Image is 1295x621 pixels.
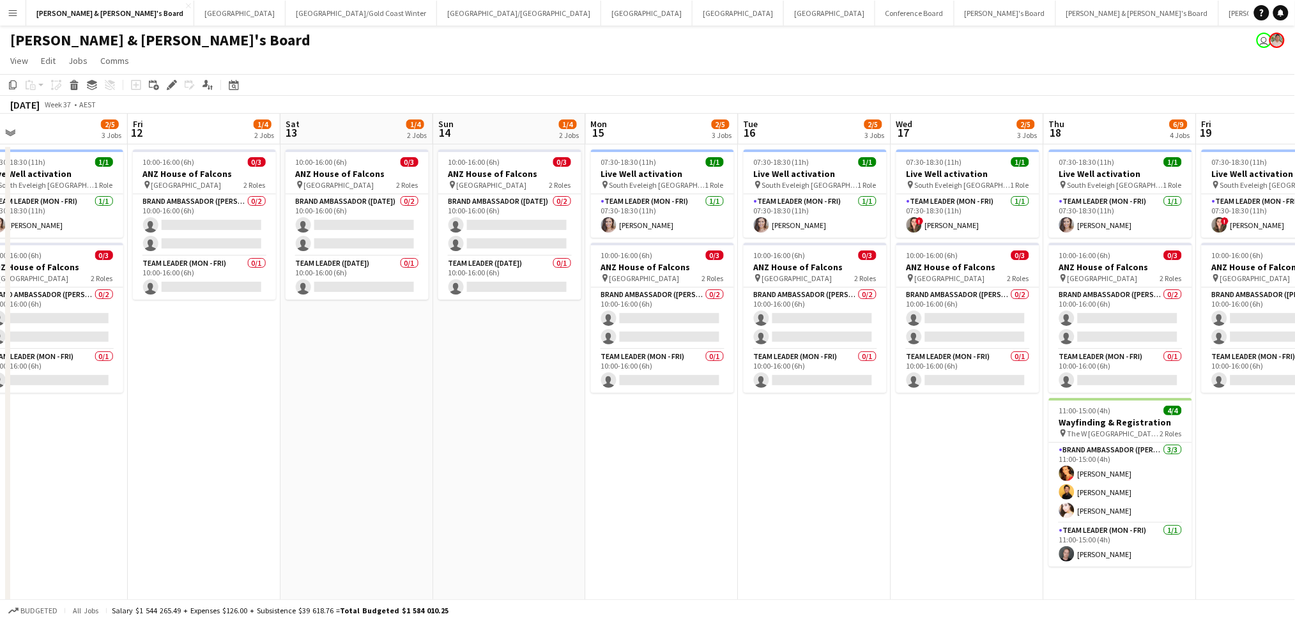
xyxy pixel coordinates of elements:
[70,606,101,615] span: All jobs
[340,606,448,615] span: Total Budgeted $1 584 010.25
[437,1,601,26] button: [GEOGRAPHIC_DATA]/[GEOGRAPHIC_DATA]
[20,606,57,615] span: Budgeted
[875,1,954,26] button: Conference Board
[112,606,448,615] div: Salary $1 544 265.49 + Expenses $126.00 + Subsistence $39 618.76 =
[784,1,875,26] button: [GEOGRAPHIC_DATA]
[601,1,693,26] button: [GEOGRAPHIC_DATA]
[954,1,1056,26] button: [PERSON_NAME]'s Board
[26,1,194,26] button: [PERSON_NAME] & [PERSON_NAME]'s Board
[1056,1,1219,26] button: [PERSON_NAME] & [PERSON_NAME]'s Board
[1269,33,1285,48] app-user-avatar: Arrence Torres
[693,1,784,26] button: [GEOGRAPHIC_DATA]
[286,1,437,26] button: [GEOGRAPHIC_DATA]/Gold Coast Winter
[1257,33,1272,48] app-user-avatar: James Millard
[194,1,286,26] button: [GEOGRAPHIC_DATA]
[6,604,59,618] button: Budgeted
